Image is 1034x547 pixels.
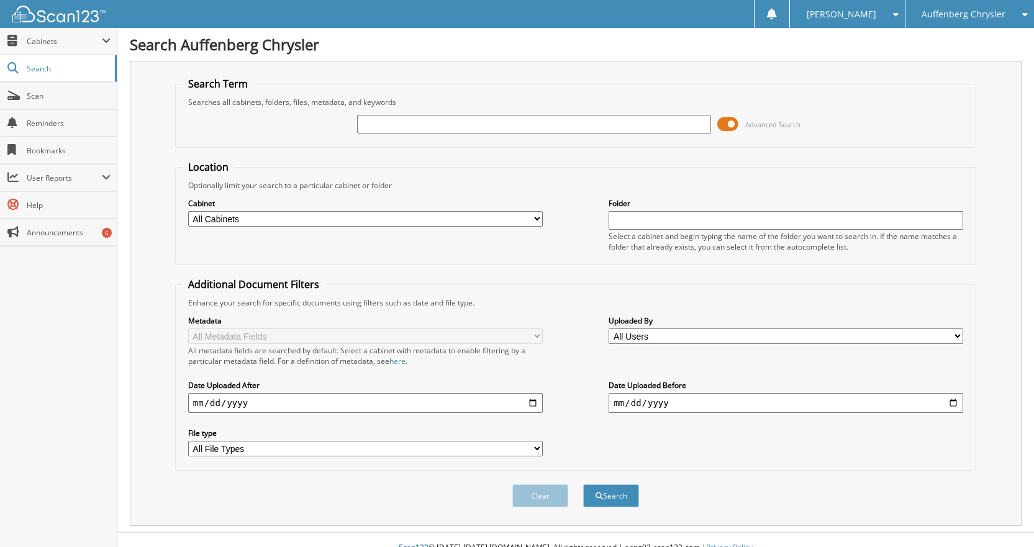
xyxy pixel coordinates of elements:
div: All metadata fields are searched by default. Select a cabinet with metadata to enable filtering b... [188,345,543,366]
label: Metadata [188,315,543,326]
span: Search [27,63,109,74]
div: Enhance your search for specific documents using filters such as date and file type. [182,297,969,308]
img: scan123-logo-white.svg [12,6,106,22]
a: here [389,356,406,366]
legend: Additional Document Filters [182,278,325,291]
span: Help [27,200,111,210]
span: Bookmarks [27,145,111,156]
div: Optionally limit your search to a particular cabinet or folder [182,180,969,191]
div: 6 [102,228,112,238]
span: User Reports [27,173,102,183]
span: Cabinets [27,36,102,47]
span: Reminders [27,118,111,129]
label: Folder [609,198,963,209]
div: Searches all cabinets, folders, files, metadata, and keywords [182,97,969,107]
legend: Location [182,160,235,174]
button: Search [583,484,639,507]
label: Date Uploaded Before [609,380,963,391]
label: Date Uploaded After [188,380,543,391]
label: Cabinet [188,198,543,209]
div: Select a cabinet and begin typing the name of the folder you want to search in. If the name match... [609,231,963,252]
input: start [188,393,543,413]
span: Advanced Search [745,120,800,129]
input: end [609,393,963,413]
span: Scan [27,91,111,101]
legend: Search Term [182,77,254,91]
label: Uploaded By [609,315,963,326]
span: Announcements [27,227,111,238]
button: Clear [512,484,568,507]
span: [PERSON_NAME] [807,11,876,18]
span: Auffenberg Chrysler [922,11,1005,18]
h1: Search Auffenberg Chrysler [130,34,1022,55]
label: File type [188,428,543,438]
